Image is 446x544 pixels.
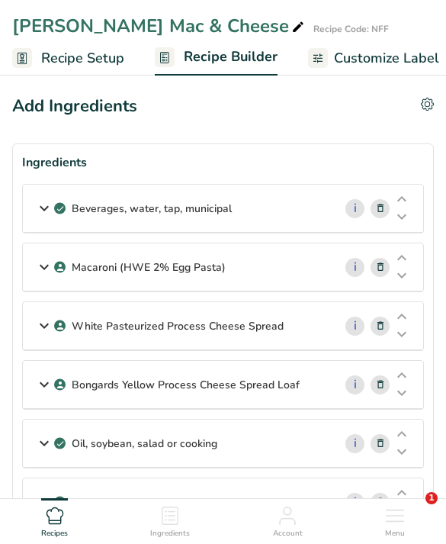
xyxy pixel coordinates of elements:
[184,47,278,67] span: Recipe Builder
[345,434,364,453] a: i
[23,361,423,409] div: Bongards Yellow Process Cheese Spread Loaf i
[334,48,439,69] span: Customize Label
[23,185,423,233] div: Beverages, water, tap, municipal i
[41,528,68,539] span: Recipes
[72,494,184,510] p: cream, heavy whipping
[345,493,364,512] a: i
[22,153,424,172] div: Ingredients
[72,259,226,275] p: Macaroni (HWE 2% Egg Pasta)
[23,478,423,526] div: cream, heavy whipping i
[273,499,303,540] a: Account
[150,499,190,540] a: Ingredients
[345,317,364,336] a: i
[345,199,364,218] a: i
[72,436,217,452] p: Oil, soybean, salad or cooking
[150,528,190,539] span: Ingredients
[12,41,124,76] a: Recipe Setup
[72,318,284,334] p: White Pasteurized Process Cheese Spread
[425,492,438,504] span: 1
[273,528,303,539] span: Account
[41,48,124,69] span: Recipe Setup
[41,499,68,540] a: Recipes
[12,12,307,40] div: [PERSON_NAME] Mac & Cheese
[72,377,300,393] p: Bongards Yellow Process Cheese Spread Loaf
[155,40,278,76] a: Recipe Builder
[385,528,405,539] span: Menu
[313,22,389,36] div: Recipe Code: NFF
[23,302,423,350] div: White Pasteurized Process Cheese Spread i
[23,243,423,291] div: Macaroni (HWE 2% Egg Pasta) i
[12,94,137,119] div: Add Ingredients
[23,420,423,468] div: Oil, soybean, salad or cooking i
[394,492,431,529] iframe: Intercom live chat
[345,258,364,277] a: i
[72,201,232,217] p: Beverages, water, tap, municipal
[308,41,439,76] a: Customize Label
[345,375,364,394] a: i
